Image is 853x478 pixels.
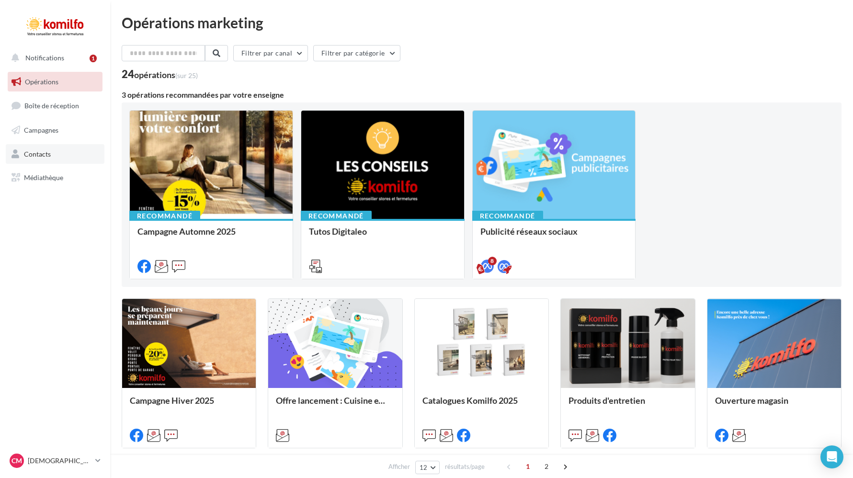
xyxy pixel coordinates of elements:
div: Offre lancement : Cuisine extérieur [276,396,394,415]
span: (sur 25) [175,71,198,80]
div: Campagne Hiver 2025 [130,396,248,415]
div: Campagne Automne 2025 [137,227,285,246]
a: Contacts [6,144,104,164]
a: Opérations [6,72,104,92]
div: Produits d'entretien [569,396,687,415]
div: Recommandé [129,211,200,221]
span: 2 [539,459,554,474]
span: Afficher [388,462,410,471]
div: Recommandé [301,211,372,221]
div: 3 opérations recommandées par votre enseigne [122,91,842,99]
div: Catalogues Komilfo 2025 [422,396,541,415]
span: Opérations [25,78,58,86]
div: Opérations marketing [122,15,842,30]
div: 1 [90,55,97,62]
div: opérations [134,70,198,79]
div: 24 [122,69,198,80]
button: 12 [415,461,440,474]
span: 12 [420,464,428,471]
span: 1 [520,459,535,474]
a: Médiathèque [6,168,104,188]
span: Médiathèque [24,173,63,182]
div: Recommandé [472,211,543,221]
span: Notifications [25,54,64,62]
span: CM [11,456,22,466]
p: [DEMOGRAPHIC_DATA][PERSON_NAME] [28,456,91,466]
button: Filtrer par catégorie [313,45,400,61]
div: Tutos Digitaleo [309,227,456,246]
a: Boîte de réception [6,95,104,116]
div: Publicité réseaux sociaux [480,227,628,246]
span: Campagnes [24,126,58,134]
a: Campagnes [6,120,104,140]
button: Notifications 1 [6,48,101,68]
span: Contacts [24,149,51,158]
a: CM [DEMOGRAPHIC_DATA][PERSON_NAME] [8,452,102,470]
button: Filtrer par canal [233,45,308,61]
span: Boîte de réception [24,102,79,110]
div: Open Intercom Messenger [820,445,843,468]
div: 8 [488,257,497,265]
span: résultats/page [445,462,485,471]
div: Ouverture magasin [715,396,833,415]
